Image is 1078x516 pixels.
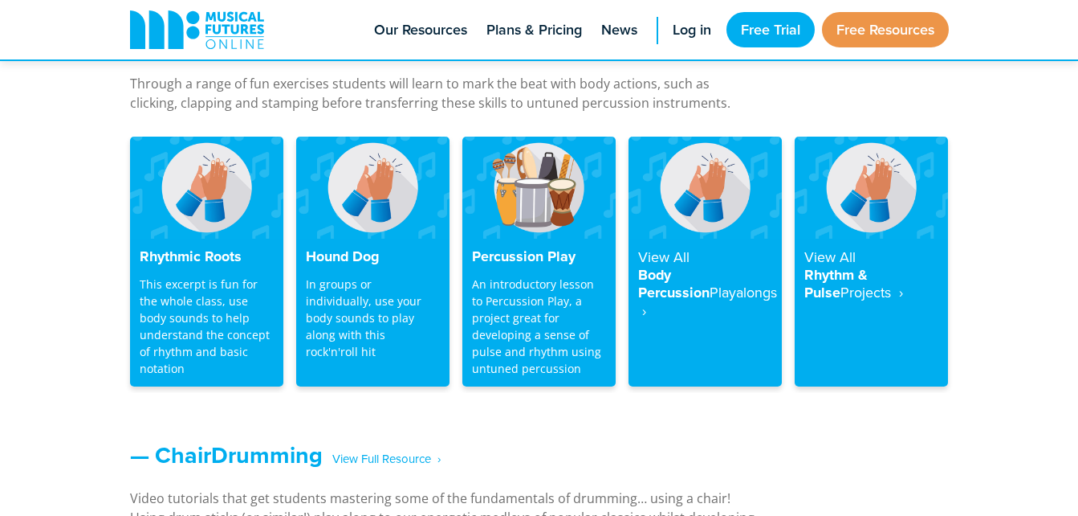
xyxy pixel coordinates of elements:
a: Free Trial [726,12,815,47]
h4: Hound Dog [306,248,440,266]
p: In groups or individually, use your body sounds to play along with this rock'n'roll hit [306,276,440,360]
a: — ChairDrumming‎ ‎ ‎ View Full Resource‎‏‏‎ ‎ › [130,438,441,472]
a: Free Resources [822,12,949,47]
span: Our Resources [374,19,467,41]
span: Log in [673,19,711,41]
h4: Rhythm & Pulse [804,248,938,302]
strong: View All [638,247,690,267]
a: Hound Dog In groups or individually, use your body sounds to play along with this rock'n'roll hit [296,137,450,387]
span: ‎ ‎ ‎ View Full Resource‎‏‏‎ ‎ › [323,445,441,473]
p: An introductory lesson to Percussion Play, a project great for developing a sense of pulse and rh... [472,276,606,377]
a: Percussion Play An introductory lesson to Percussion Play, a project great for developing a sense... [462,137,616,387]
h4: Body Percussion [638,248,772,320]
strong: Playalongs ‎ › [638,282,777,321]
strong: View All [804,247,856,267]
p: Through a range of fun exercises students will learn to mark the beat with body actions, such as ... [130,74,756,113]
p: This excerpt is fun for the whole class, use body sounds to help understand the concept of rhythm... [140,276,274,377]
a: View AllRhythm & PulseProjects ‎ › [795,137,948,387]
a: Rhythmic Roots This excerpt is fun for the whole class, use body sounds to help understand the co... [130,137,283,387]
strong: Projects ‎ › [840,282,903,302]
span: Plans & Pricing [486,19,582,41]
h4: Rhythmic Roots [140,248,274,266]
span: News [601,19,637,41]
h4: Percussion Play [472,248,606,266]
a: View AllBody PercussionPlayalongs ‎ › [628,137,782,387]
